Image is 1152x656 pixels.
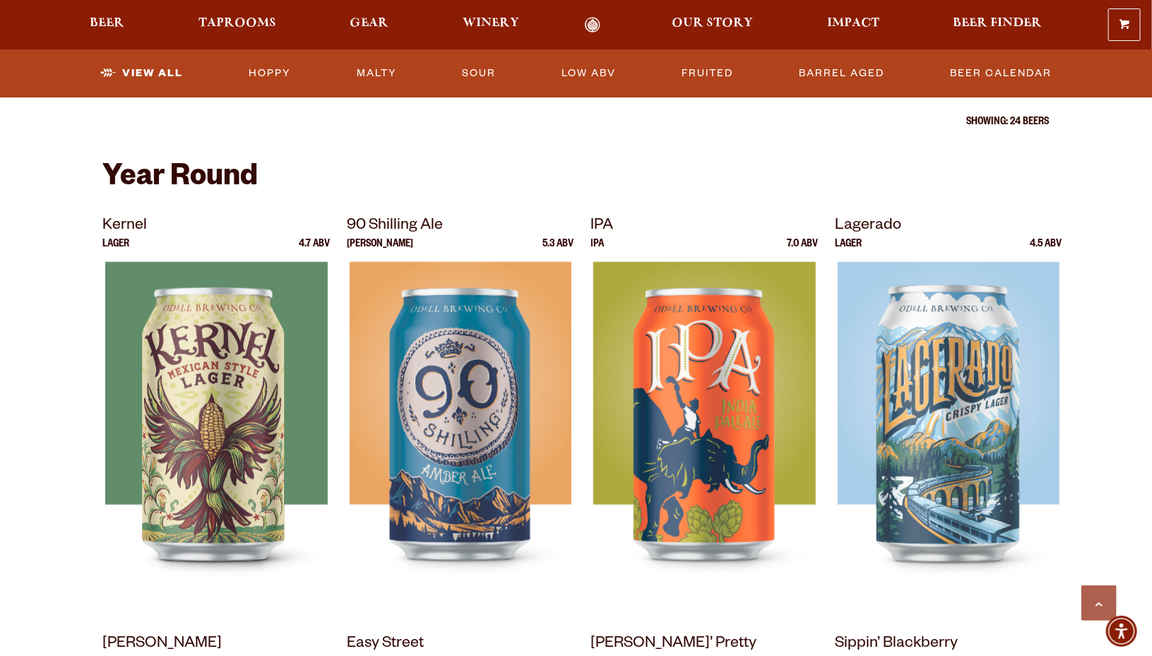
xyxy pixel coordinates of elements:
img: IPA [593,262,815,615]
img: Kernel [105,262,327,615]
img: 90 Shilling Ale [350,262,571,615]
p: 5.3 ABV [543,239,574,262]
a: Kernel Lager 4.7 ABV Kernel Kernel [103,214,331,615]
a: Beer Finder [944,17,1051,33]
a: Beer Calendar [944,57,1057,90]
a: Beer [81,17,134,33]
h2: Year Round [103,162,1050,196]
a: Odell Home [566,17,619,33]
img: Lagerado [838,262,1059,615]
a: Fruited [676,57,739,90]
p: Showing: 24 Beers [103,117,1050,129]
div: Accessibility Menu [1106,616,1137,647]
span: Beer [90,18,125,29]
p: Lager [103,239,130,262]
p: IPA [591,214,819,239]
a: Lagerado Lager 4.5 ABV Lagerado Lagerado [835,214,1062,615]
p: Lager [835,239,862,262]
a: Barrel Aged [793,57,890,90]
p: Kernel [103,214,331,239]
a: Sour [457,57,502,90]
span: Beer Finder [953,18,1042,29]
p: Lagerado [835,214,1062,239]
a: Impact [818,17,889,33]
a: IPA IPA 7.0 ABV IPA IPA [591,214,819,615]
p: 4.5 ABV [1031,239,1062,262]
a: 90 Shilling Ale [PERSON_NAME] 5.3 ABV 90 Shilling Ale 90 Shilling Ale [347,214,574,615]
a: Winery [453,17,528,33]
p: IPA [591,239,605,262]
a: Gear [340,17,398,33]
span: Taprooms [198,18,276,29]
span: Winery [463,18,519,29]
a: View All [95,57,189,90]
a: Malty [351,57,403,90]
p: 7.0 ABV [787,239,818,262]
p: 90 Shilling Ale [347,214,574,239]
p: 4.7 ABV [299,239,330,262]
a: Our Story [663,17,763,33]
span: Our Story [672,18,754,29]
a: Hoppy [243,57,297,90]
a: Taprooms [189,17,285,33]
span: Impact [827,18,879,29]
p: [PERSON_NAME] [347,239,413,262]
a: Scroll to top [1081,585,1117,621]
a: Low ABV [556,57,622,90]
span: Gear [350,18,388,29]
